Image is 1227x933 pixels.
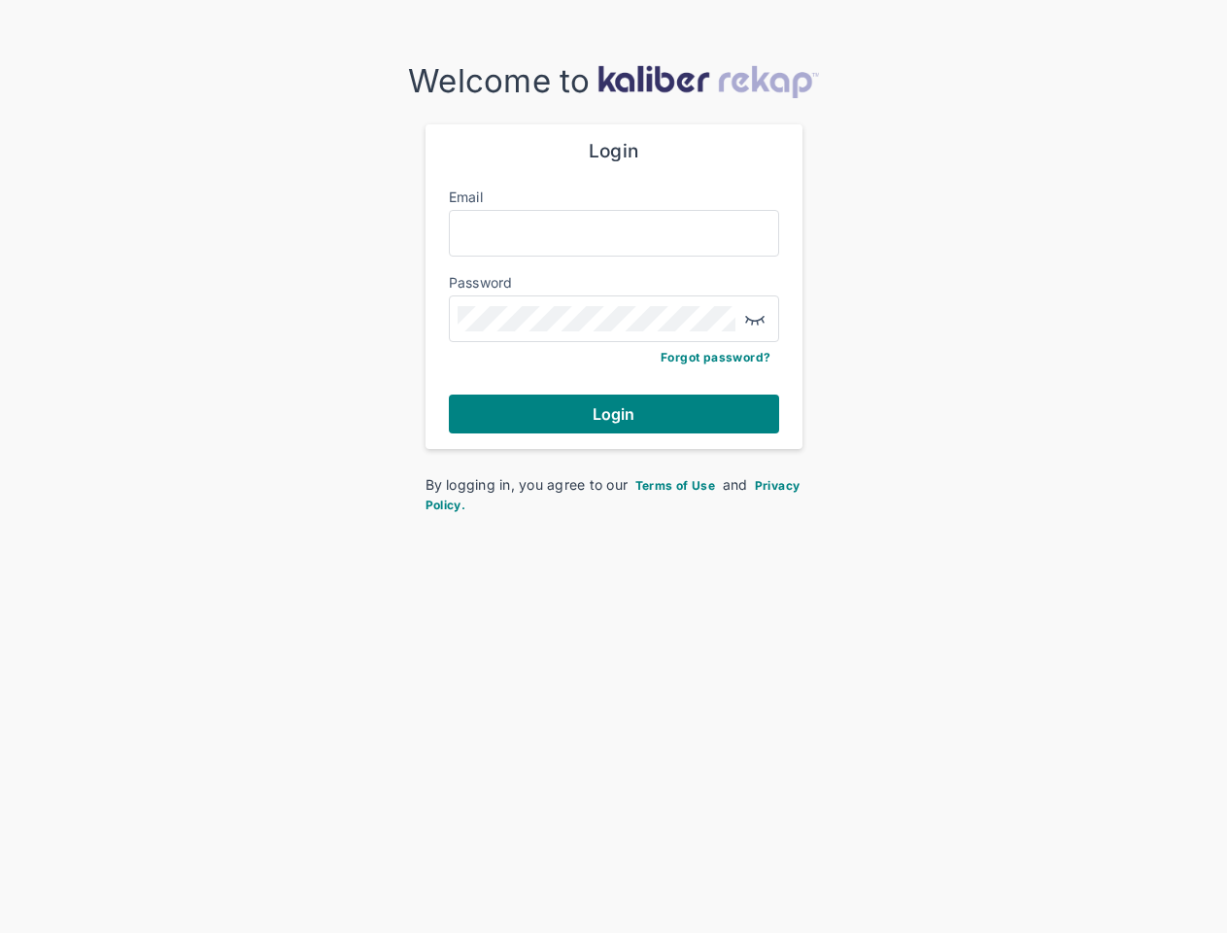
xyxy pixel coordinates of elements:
span: Privacy Policy. [426,478,801,512]
div: Login [449,140,779,163]
span: Terms of Use [635,478,716,493]
div: By logging in, you agree to our and [426,475,802,514]
img: eye-closed.fa43b6e4.svg [743,307,767,330]
a: Terms of Use [632,476,719,493]
a: Privacy Policy. [426,476,801,512]
span: Login [593,404,635,424]
label: Password [449,274,513,291]
button: Login [449,395,779,433]
label: Email [449,189,483,205]
a: Forgot password? [661,350,770,364]
img: kaliber-logo [597,65,819,98]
